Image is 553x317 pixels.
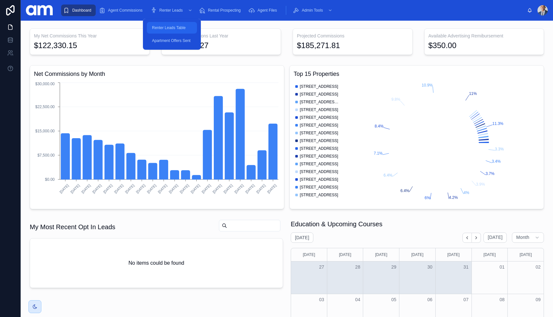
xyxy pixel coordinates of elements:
[462,296,470,303] button: 07
[197,5,245,16] a: Rental Prospecting
[472,233,481,243] button: Next
[400,248,434,261] div: [DATE]
[375,124,384,128] tspan: 8.4%
[483,232,507,243] button: [DATE]
[300,107,338,112] span: [STREET_ADDRESS]
[384,173,393,178] tspan: 6.4%
[428,33,540,39] h3: Available Advertising Remibursement
[34,81,280,205] div: chart
[486,171,495,176] tspan: 3.7%
[108,8,143,13] span: Agent Commissions
[147,22,197,34] a: Renter Leads Table
[244,183,255,194] text: [DATE]
[35,105,55,109] tspan: $22,500.00
[35,129,55,133] tspan: $15,000.00
[495,147,504,151] tspan: 3.3%
[135,183,146,194] text: [DATE]
[488,235,503,240] span: [DATE]
[58,3,527,17] div: scrollable content
[297,40,340,51] div: $185,271.81
[295,234,309,241] h2: [DATE]
[300,177,338,182] span: [STREET_ADDRESS]
[426,263,434,271] button: 30
[473,248,507,261] div: [DATE]
[30,222,115,231] h1: My Most Recent Opt In Leads
[294,81,540,205] div: chart
[179,183,190,194] text: [DATE]
[300,146,338,151] span: [STREET_ADDRESS]
[246,5,281,16] a: Agent Files
[425,196,430,200] tspan: 6%
[469,91,477,96] tspan: 11%
[38,153,55,158] tspan: $7,500.00
[92,183,102,194] text: [DATE]
[300,185,338,190] span: [STREET_ADDRESS]
[390,263,398,271] button: 29
[300,169,338,174] span: [STREET_ADDRESS]
[390,296,398,303] button: 05
[166,33,277,39] h3: My Net Commissions Last Year
[152,25,186,30] span: Renter Leads Table
[300,115,338,120] span: [STREET_ADDRESS]
[374,151,383,156] tspan: 7.1%
[152,38,190,43] span: Apartment Offers Sent
[300,161,338,167] span: [STREET_ADDRESS]
[462,263,470,271] button: 31
[391,97,400,102] tspan: 9.8%
[437,248,471,261] div: [DATE]
[449,195,458,200] tspan: 4.2%
[300,123,338,128] span: [STREET_ADDRESS]
[97,5,147,16] a: Agent Commissions
[34,33,146,39] h3: My Net Commissions This Year
[318,296,326,303] button: 03
[208,8,241,13] span: Rental Prospecting
[300,154,338,159] span: [STREET_ADDRESS]
[476,182,485,187] tspan: 3.9%
[354,296,362,303] button: 04
[328,248,362,261] div: [DATE]
[128,259,184,267] h2: No items could be found
[516,235,529,240] span: Month
[300,99,339,105] span: [STREET_ADDRESS][PERSON_NAME]
[509,248,543,261] div: [DATE]
[159,8,183,13] span: Renter Leads
[493,121,504,126] tspan: 11.3%
[492,159,501,164] tspan: 3.4%
[223,183,233,194] text: [DATE]
[157,183,168,194] text: [DATE]
[233,183,244,194] text: [DATE]
[35,82,55,86] tspan: $30,000.00
[61,5,96,16] a: Dashboard
[72,8,91,13] span: Dashboard
[201,183,211,194] text: [DATE]
[498,263,506,271] button: 01
[297,33,408,39] h3: Projected Commissions
[498,296,506,303] button: 08
[300,84,338,89] span: [STREET_ADDRESS]
[146,183,157,194] text: [DATE]
[255,183,266,194] text: [DATE]
[70,183,80,194] text: [DATE]
[291,5,336,16] a: Admin Tools
[190,183,201,194] text: [DATE]
[302,8,323,13] span: Admin Tools
[422,83,433,87] tspan: 10.9%
[400,189,409,193] tspan: 6.4%
[34,40,77,51] div: $122,330.15
[534,296,542,303] button: 09
[266,183,277,194] text: [DATE]
[257,8,277,13] span: Agent Files
[364,248,398,261] div: [DATE]
[81,183,91,194] text: [DATE]
[114,183,124,194] text: [DATE]
[300,130,338,136] span: [STREET_ADDRESS]
[300,92,338,97] span: [STREET_ADDRESS]
[300,138,338,143] span: [STREET_ADDRESS]
[354,263,362,271] button: 28
[59,183,70,194] text: [DATE]
[124,183,135,194] text: [DATE]
[147,35,197,46] a: Apartment Offers Sent
[300,192,338,198] span: [STREET_ADDRESS]
[512,232,544,243] button: Month
[534,263,542,271] button: 02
